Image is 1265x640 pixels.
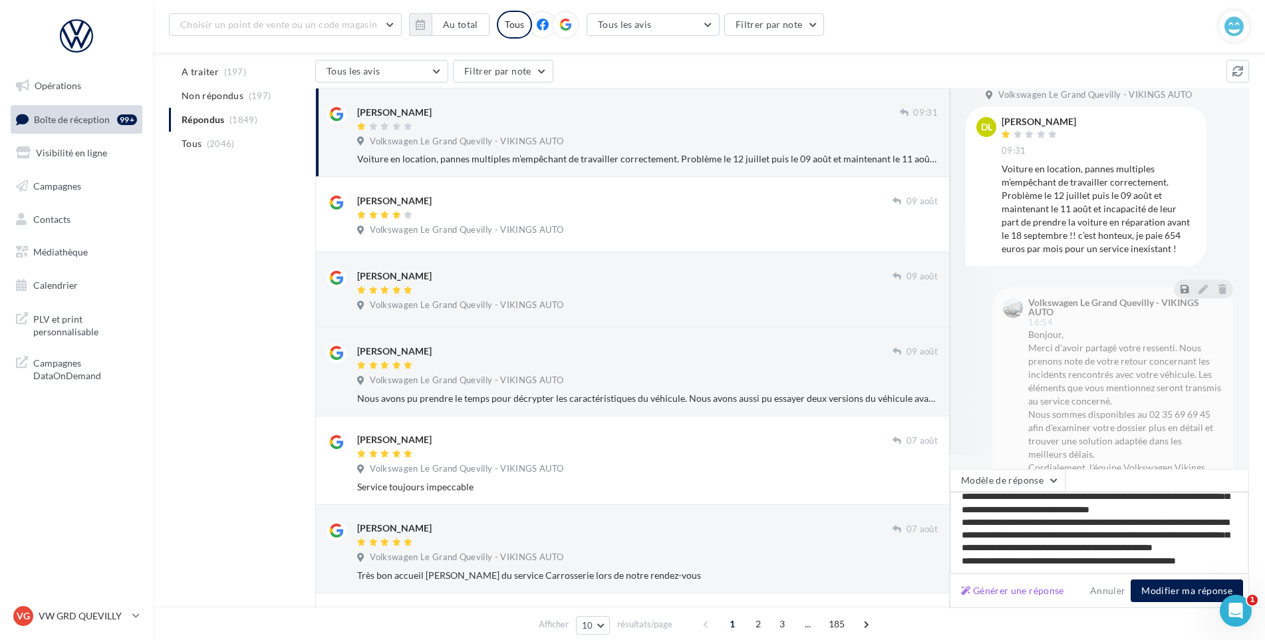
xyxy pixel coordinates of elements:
span: Volkswagen Le Grand Quevilly - VIKINGS AUTO [370,463,563,475]
div: [PERSON_NAME] [357,106,432,119]
span: Opérations [35,80,81,91]
span: Volkswagen Le Grand Quevilly - VIKINGS AUTO [370,136,563,148]
span: 09 août [907,196,938,208]
span: Volkswagen Le Grand Quevilly - VIKINGS AUTO [370,375,563,387]
button: Au total [409,13,490,36]
a: Campagnes DataOnDemand [8,349,145,388]
span: 185 [823,613,851,635]
span: Boîte de réception [34,113,110,124]
span: Volkswagen Le Grand Quevilly - VIKINGS AUTO [370,299,563,311]
span: DL [981,120,992,134]
span: Non répondus [182,89,243,102]
span: 10 [582,620,593,631]
button: Annuler [1085,583,1131,599]
div: 99+ [117,114,137,125]
span: Calendrier [33,279,78,291]
span: 07 août [907,435,938,447]
a: Campagnes [8,172,145,200]
button: Filtrer par note [724,13,825,36]
span: 09:31 [1002,145,1026,157]
div: [PERSON_NAME] [357,522,432,535]
button: Générer une réponse [956,583,1069,599]
p: VW GRD QUEVILLY [39,609,127,623]
div: [PERSON_NAME] [1002,117,1076,126]
div: Voiture en location, pannes multiples m’empêchant de travailler correctement. Problème le 12 juil... [357,152,938,166]
span: (197) [249,90,271,101]
button: Au total [432,13,490,36]
span: 2 [748,613,769,635]
span: 1 [722,613,743,635]
div: [PERSON_NAME] [357,433,432,446]
span: Visibilité en ligne [36,147,107,158]
span: Tous [182,137,202,150]
div: Volkswagen Le Grand Quevilly - VIKINGS AUTO [1028,298,1220,317]
span: Volkswagen Le Grand Quevilly - VIKINGS AUTO [998,89,1192,101]
a: Boîte de réception99+ [8,105,145,134]
button: 10 [576,616,610,635]
span: 09 août [907,346,938,358]
span: 16:54 [1028,318,1053,327]
span: A traiter [182,65,219,79]
span: (197) [224,67,247,77]
div: Nous avons pu prendre le temps pour décrypter les caractéristiques du véhicule. Nous avons aussi ... [357,392,938,405]
div: [PERSON_NAME] [357,194,432,208]
span: Campagnes DataOnDemand [33,354,137,383]
button: Modifier ma réponse [1131,579,1243,602]
span: ... [797,613,819,635]
span: (2046) [207,138,235,149]
button: Tous les avis [587,13,720,36]
div: Très bon accueil [PERSON_NAME] du service Carrosserie lors de notre rendez-vous [357,569,938,582]
div: [PERSON_NAME] [357,269,432,283]
span: PLV et print personnalisable [33,310,137,339]
div: Service toujours impeccable [357,480,938,494]
button: Choisir un point de vente ou un code magasin [169,13,402,36]
span: Volkswagen Le Grand Quevilly - VIKINGS AUTO [370,552,563,563]
span: Tous les avis [327,65,380,77]
span: 3 [772,613,793,635]
a: Contacts [8,206,145,234]
button: Tous les avis [315,60,448,82]
a: Visibilité en ligne [8,139,145,167]
span: 09 août [907,271,938,283]
a: Opérations [8,72,145,100]
span: Volkswagen Le Grand Quevilly - VIKINGS AUTO [370,224,563,236]
div: Tous [497,11,532,39]
a: PLV et print personnalisable [8,305,145,344]
button: Filtrer par note [453,60,553,82]
span: Tous les avis [598,19,652,30]
span: VG [17,609,30,623]
a: VG VW GRD QUEVILLY [11,603,142,629]
span: Afficher [539,618,569,631]
a: Médiathèque [8,238,145,266]
span: 1 [1247,595,1258,605]
a: Calendrier [8,271,145,299]
div: [PERSON_NAME] [357,345,432,358]
span: Médiathèque [33,246,88,257]
div: Voiture en location, pannes multiples m’empêchant de travailler correctement. Problème le 12 juil... [1002,162,1196,255]
button: Modèle de réponse [950,469,1065,492]
span: Choisir un point de vente ou un code magasin [180,19,377,30]
span: résultats/page [617,618,672,631]
span: 07 août [907,524,938,536]
span: Campagnes [33,180,81,192]
span: Contacts [33,213,70,224]
div: Bonjour, Merci d'avoir partagé votre ressenti. Nous prenons note de votre retour concernant les i... [1028,328,1222,488]
iframe: Intercom live chat [1220,595,1252,627]
span: 09:31 [913,107,938,119]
